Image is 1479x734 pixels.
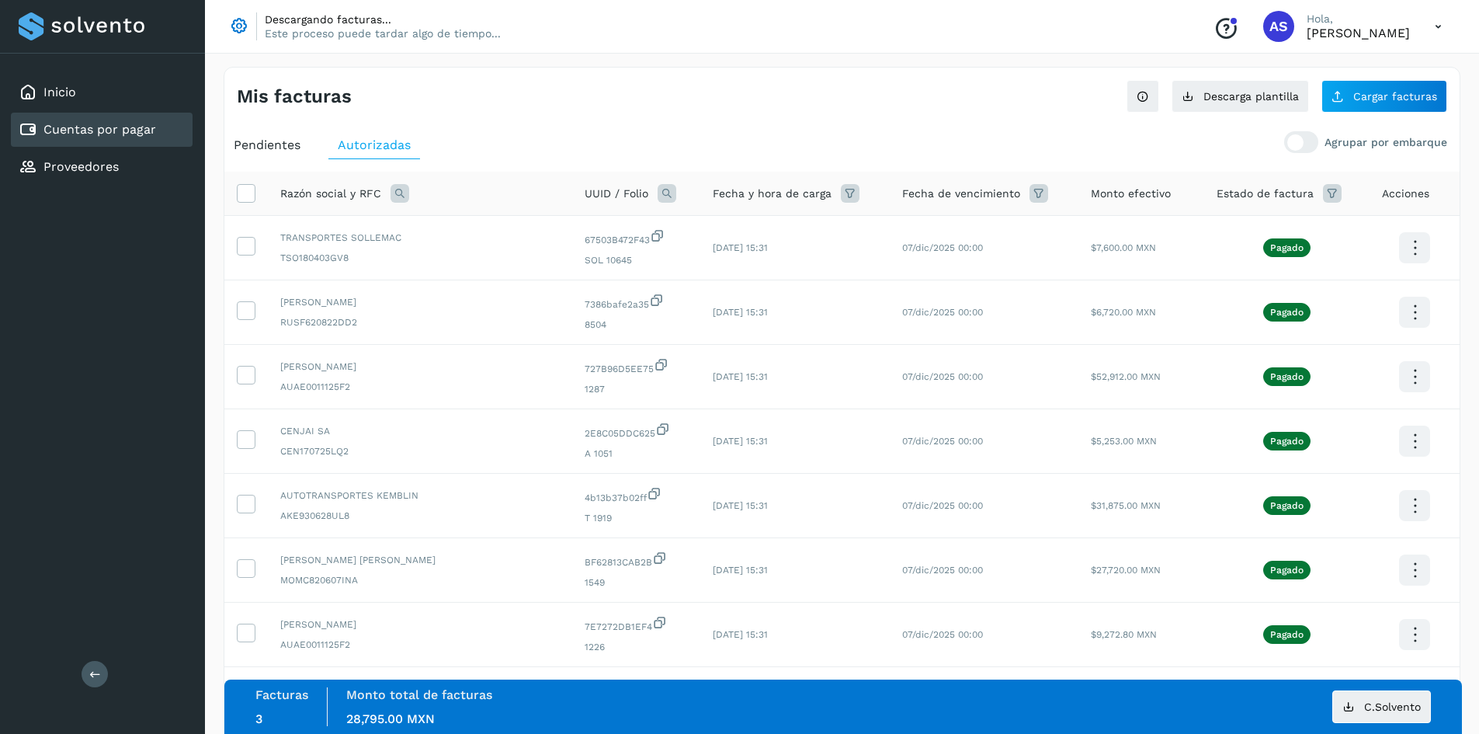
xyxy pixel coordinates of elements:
a: Inicio [43,85,76,99]
span: $5,253.00 MXN [1091,436,1157,447]
span: UUID / Folio [585,186,648,202]
span: 7E7272DB1EF4 [585,615,689,634]
span: TRANSPORTES SOLLEMAC [280,231,560,245]
p: Antonio Soto Torres [1307,26,1410,40]
span: SOL 10645 [585,253,689,267]
span: C.Solvento [1364,701,1421,712]
span: [DATE] 15:31 [713,565,768,576]
span: Descarga plantilla [1203,91,1299,102]
label: Facturas [255,687,308,702]
span: Acciones [1382,186,1429,202]
span: [PERSON_NAME] [PERSON_NAME] [280,553,560,567]
button: Descarga plantilla [1172,80,1309,113]
span: [PERSON_NAME] [280,295,560,309]
span: AKE930628UL8 [280,509,560,523]
span: 07/dic/2025 00:00 [902,500,983,511]
span: BF62813CAB2B [585,551,689,569]
span: AUTOTRANSPORTES KEMBLIN [280,489,560,503]
span: [DATE] 15:31 [713,629,768,640]
span: 1287 [585,382,689,396]
span: 7386bafe2a35 [585,293,689,311]
p: Hola, [1307,12,1410,26]
span: 07/dic/2025 00:00 [902,436,983,447]
div: Proveedores [11,150,193,184]
span: Razón social y RFC [280,186,381,202]
span: [PERSON_NAME] [280,360,560,374]
span: $27,720.00 MXN [1091,565,1161,576]
span: CENJAI SA [280,424,560,438]
span: CEN170725LQ2 [280,444,560,458]
span: 2E8C05DDC625 [585,422,689,440]
div: Cuentas por pagar [11,113,193,147]
span: Estado de factura [1217,186,1314,202]
span: $9,272.80 MXN [1091,629,1157,640]
p: Pagado [1270,371,1304,382]
span: Fecha y hora de carga [713,186,832,202]
span: RUSF620822DD2 [280,315,560,329]
h4: Mis facturas [237,85,352,108]
span: 07/dic/2025 00:00 [902,629,983,640]
span: [PERSON_NAME] [280,617,560,631]
span: 07/dic/2025 00:00 [902,565,983,576]
span: 1226 [585,640,689,654]
span: 67503B472F43 [585,228,689,247]
span: [DATE] 15:31 [713,436,768,447]
span: 8504 [585,318,689,332]
p: Pagado [1270,629,1304,640]
span: 07/dic/2025 00:00 [902,371,983,382]
span: Cargar facturas [1353,91,1437,102]
a: Proveedores [43,159,119,174]
span: $31,875.00 MXN [1091,500,1161,511]
span: 3 [255,711,262,726]
span: $52,912.00 MXN [1091,371,1161,382]
span: Fecha de vencimiento [902,186,1020,202]
span: AUAE0011125F2 [280,638,560,652]
label: Monto total de facturas [346,687,492,702]
p: Este proceso puede tardar algo de tiempo... [265,26,501,40]
span: $6,720.00 MXN [1091,307,1156,318]
span: T 1919 [585,511,689,525]
span: 07/dic/2025 00:00 [902,242,983,253]
span: Monto efectivo [1091,186,1171,202]
span: A 1051 [585,447,689,461]
p: Pagado [1270,242,1304,253]
span: 28,795.00 MXN [346,711,435,726]
span: 727B96D5EE75 [585,357,689,376]
div: Inicio [11,75,193,110]
p: Pagado [1270,307,1304,318]
p: Descargando facturas... [265,12,501,26]
p: Pagado [1270,436,1304,447]
p: Pagado [1270,565,1304,576]
span: [DATE] 15:31 [713,371,768,382]
span: $7,600.00 MXN [1091,242,1156,253]
span: 4b13b37b02ff [585,486,689,505]
span: TSO180403GV8 [280,251,560,265]
button: Cargar facturas [1321,80,1447,113]
span: [DATE] 15:31 [713,500,768,511]
p: Pagado [1270,500,1304,511]
p: Agrupar por embarque [1325,136,1447,149]
span: MOMC820607INA [280,573,560,587]
span: [DATE] 15:31 [713,242,768,253]
span: [DATE] 15:31 [713,307,768,318]
span: 1549 [585,576,689,590]
span: Autorizadas [338,137,411,152]
button: C.Solvento [1332,691,1431,723]
span: Pendientes [234,137,300,152]
span: 07/dic/2025 00:00 [902,307,983,318]
a: Cuentas por pagar [43,122,156,137]
span: AUAE0011125F2 [280,380,560,394]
